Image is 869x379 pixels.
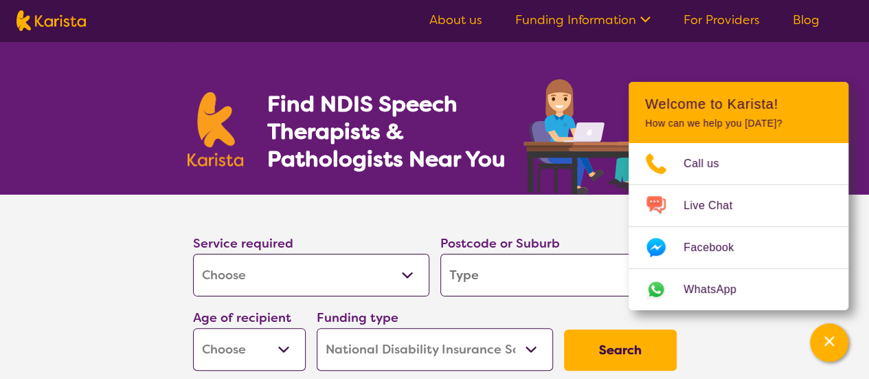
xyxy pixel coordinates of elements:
[793,12,820,28] a: Blog
[684,195,749,216] span: Live Chat
[267,90,521,173] h1: Find NDIS Speech Therapists & Pathologists Near You
[810,323,848,362] button: Channel Menu
[629,143,848,310] ul: Choose channel
[440,254,677,296] input: Type
[193,310,291,326] label: Age of recipient
[16,10,86,31] img: Karista logo
[564,329,677,371] button: Search
[645,118,832,129] p: How can we help you [DATE]?
[629,269,848,310] a: Web link opens in a new tab.
[515,12,651,28] a: Funding Information
[429,12,482,28] a: About us
[684,279,753,300] span: WhatsApp
[645,96,832,112] h2: Welcome to Karista!
[512,74,682,195] img: speech-therapy
[193,235,293,252] label: Service required
[440,235,560,252] label: Postcode or Suburb
[684,237,750,258] span: Facebook
[317,310,398,326] label: Funding type
[629,82,848,310] div: Channel Menu
[188,92,244,166] img: Karista logo
[684,153,736,174] span: Call us
[684,12,760,28] a: For Providers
